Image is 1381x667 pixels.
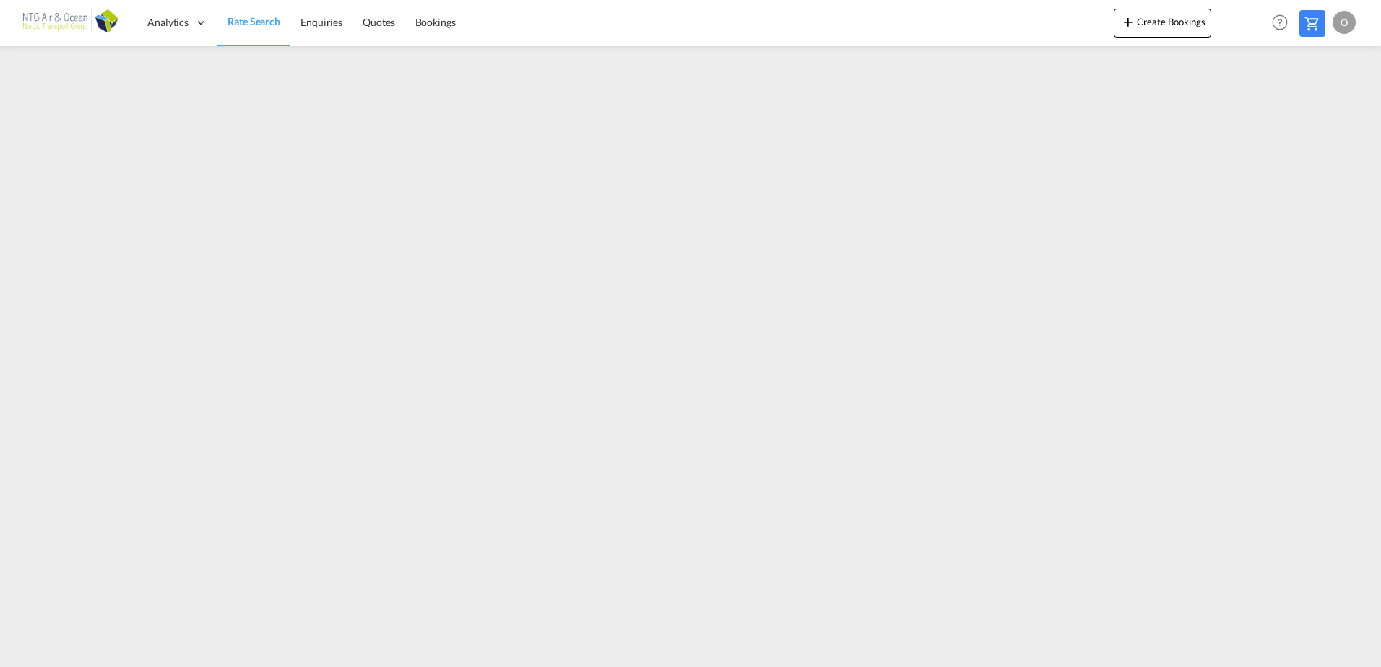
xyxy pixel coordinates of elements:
md-icon: icon-plus 400-fg [1120,13,1137,30]
div: O [1333,11,1356,34]
span: Enquiries [300,16,342,28]
span: Analytics [147,15,189,30]
span: Rate Search [228,15,280,27]
span: Bookings [415,16,456,28]
img: af31b1c0b01f11ecbc353f8e72265e29.png [22,6,119,39]
div: Help [1268,10,1299,36]
span: Help [1268,10,1292,35]
span: Quotes [363,16,394,28]
button: icon-plus 400-fgCreate Bookings [1114,9,1211,38]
